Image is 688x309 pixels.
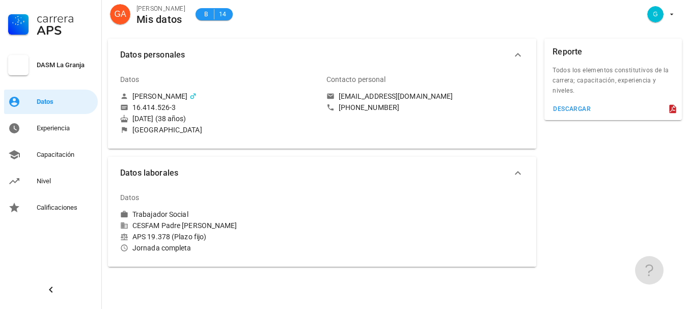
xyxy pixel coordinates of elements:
[37,12,94,24] div: Carrera
[108,39,536,71] button: Datos personales
[120,48,512,62] span: Datos personales
[37,151,94,159] div: Capacitación
[132,92,187,101] div: [PERSON_NAME]
[37,124,94,132] div: Experiencia
[553,39,582,65] div: Reporte
[4,116,98,141] a: Experiencia
[120,185,140,210] div: Datos
[120,232,318,241] div: APS 19.378 (Plazo fijo)
[37,61,94,69] div: DASM La Granja
[218,9,227,19] span: 14
[132,103,176,112] div: 16.414.526-3
[641,5,680,23] button: avatar
[136,4,185,14] div: [PERSON_NAME]
[339,92,453,101] div: [EMAIL_ADDRESS][DOMAIN_NAME]
[120,114,318,123] div: [DATE] (38 años)
[132,125,202,134] div: [GEOGRAPHIC_DATA]
[553,105,591,113] div: descargar
[647,6,664,22] div: avatar
[544,65,682,102] div: Todos los elementos constitutivos de la carrera; capacitación, experiencia y niveles.
[37,98,94,106] div: Datos
[132,210,188,219] div: Trabajador Social
[136,14,185,25] div: Mis datos
[120,243,318,252] div: Jornada completa
[37,24,94,37] div: APS
[37,177,94,185] div: Nivel
[4,195,98,220] a: Calificaciones
[326,103,525,112] a: [PHONE_NUMBER]
[548,102,595,116] button: descargar
[120,221,318,230] div: CESFAM Padre [PERSON_NAME]
[4,169,98,193] a: Nivel
[37,204,94,212] div: Calificaciones
[339,103,399,112] div: [PHONE_NUMBER]
[108,157,536,189] button: Datos laborales
[202,9,210,19] span: B
[110,4,130,24] div: avatar
[4,90,98,114] a: Datos
[114,4,126,24] span: GA
[326,67,386,92] div: Contacto personal
[120,166,512,180] span: Datos laborales
[120,67,140,92] div: Datos
[326,92,525,101] a: [EMAIL_ADDRESS][DOMAIN_NAME]
[4,143,98,167] a: Capacitación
